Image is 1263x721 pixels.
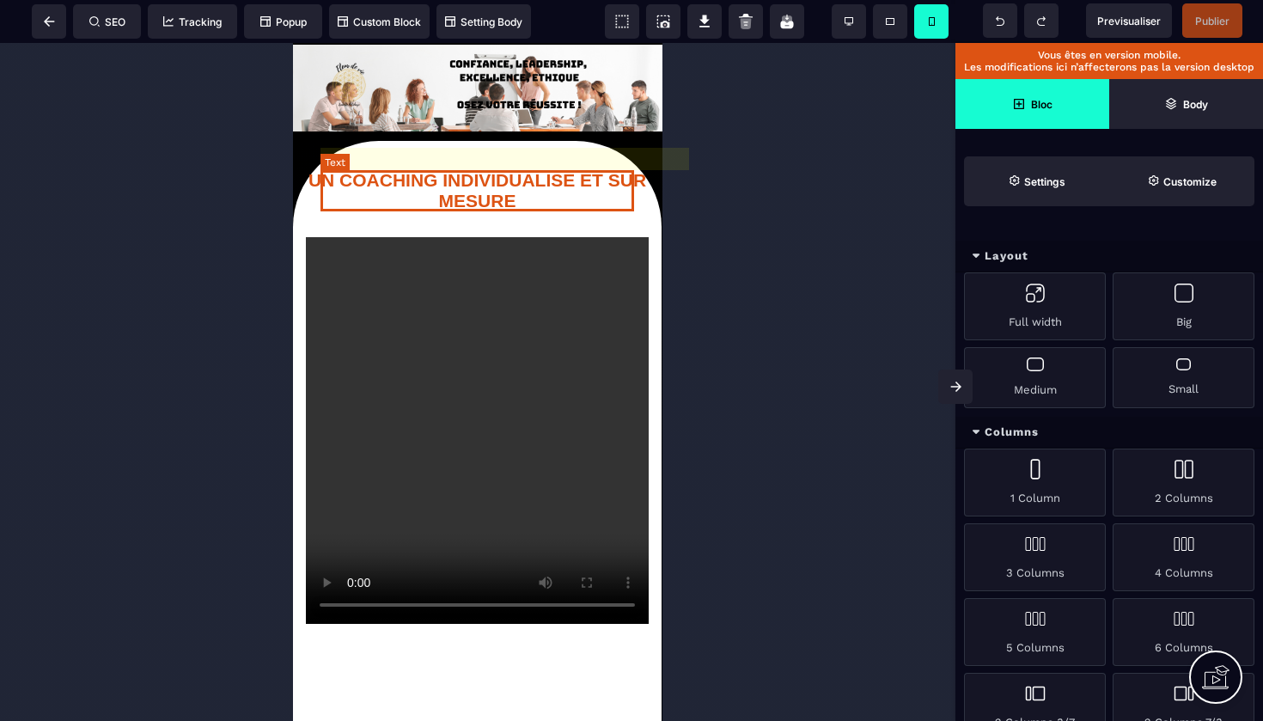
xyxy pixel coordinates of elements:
div: Medium [964,347,1106,408]
span: Previsualiser [1097,15,1161,27]
span: Open Layer Manager [1109,79,1263,129]
div: 5 Columns [964,598,1106,666]
div: Full width [964,272,1106,340]
strong: Settings [1024,175,1065,188]
span: View components [605,4,639,39]
strong: Bloc [1031,98,1052,111]
span: SEO [89,15,125,28]
span: Open Style Manager [1109,156,1254,206]
strong: Body [1183,98,1208,111]
span: Custom Block [338,15,421,28]
div: 6 Columns [1113,598,1254,666]
span: Tracking [163,15,222,28]
strong: Customize [1163,175,1217,188]
p: Les modifications ici n’affecterons pas la version desktop [964,61,1254,73]
span: Preview [1086,3,1172,38]
div: 1 Column [964,449,1106,516]
div: Layout [955,241,1263,272]
span: Setting Body [445,15,522,28]
span: Publier [1195,15,1229,27]
div: 3 Columns [964,523,1106,591]
span: Popup [260,15,307,28]
span: Open Blocks [955,79,1109,129]
div: Small [1113,347,1254,408]
span: Screenshot [646,4,680,39]
div: Columns [955,417,1263,449]
p: Vous êtes en version mobile. [964,49,1254,61]
span: Settings [964,156,1109,206]
div: Big [1113,272,1254,340]
div: 2 Columns [1113,449,1254,516]
div: 4 Columns [1113,523,1254,591]
b: UN COACHING INDIVIDUALISE ET SUR MESURE [15,127,353,168]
